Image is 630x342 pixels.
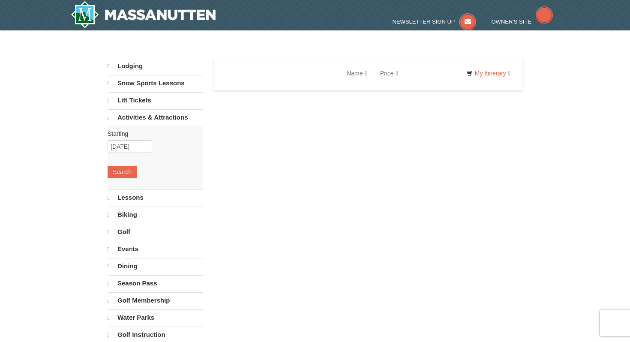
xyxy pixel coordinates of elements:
[108,258,203,274] a: Dining
[108,207,203,223] a: Biking
[108,58,203,74] a: Lodging
[108,92,203,108] a: Lift Tickets
[108,109,203,126] a: Activities & Attractions
[108,275,203,291] a: Season Pass
[108,241,203,257] a: Events
[108,292,203,309] a: Golf Membership
[340,65,373,82] a: Name
[108,224,203,240] a: Golf
[71,1,216,28] a: Massanutten Resort
[108,129,197,138] label: Starting
[71,1,216,28] img: Massanutten Resort Logo
[108,189,203,206] a: Lessons
[461,67,516,80] a: My Itinerary
[492,18,553,25] a: Owner's Site
[492,18,532,25] span: Owner's Site
[108,309,203,326] a: Water Parks
[374,65,405,82] a: Price
[108,75,203,91] a: Snow Sports Lessons
[393,18,455,25] span: Newsletter Sign Up
[108,166,137,178] button: Search
[393,18,477,25] a: Newsletter Sign Up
